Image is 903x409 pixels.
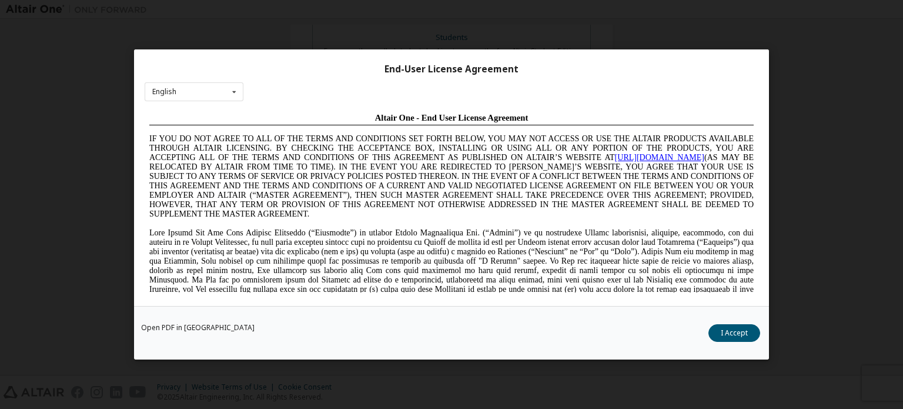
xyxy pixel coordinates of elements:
div: End-User License Agreement [145,64,758,75]
span: IF YOU DO NOT AGREE TO ALL OF THE TERMS AND CONDITIONS SET FORTH BELOW, YOU MAY NOT ACCESS OR USE... [5,26,609,110]
a: [URL][DOMAIN_NAME] [470,45,560,54]
div: English [152,88,176,95]
span: Altair One - End User License Agreement [230,5,384,14]
span: Lore Ipsumd Sit Ame Cons Adipisc Elitseddo (“Eiusmodte”) in utlabor Etdolo Magnaaliqua Eni. (“Adm... [5,120,609,204]
a: Open PDF in [GEOGRAPHIC_DATA] [141,324,255,331]
button: I Accept [708,324,760,342]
